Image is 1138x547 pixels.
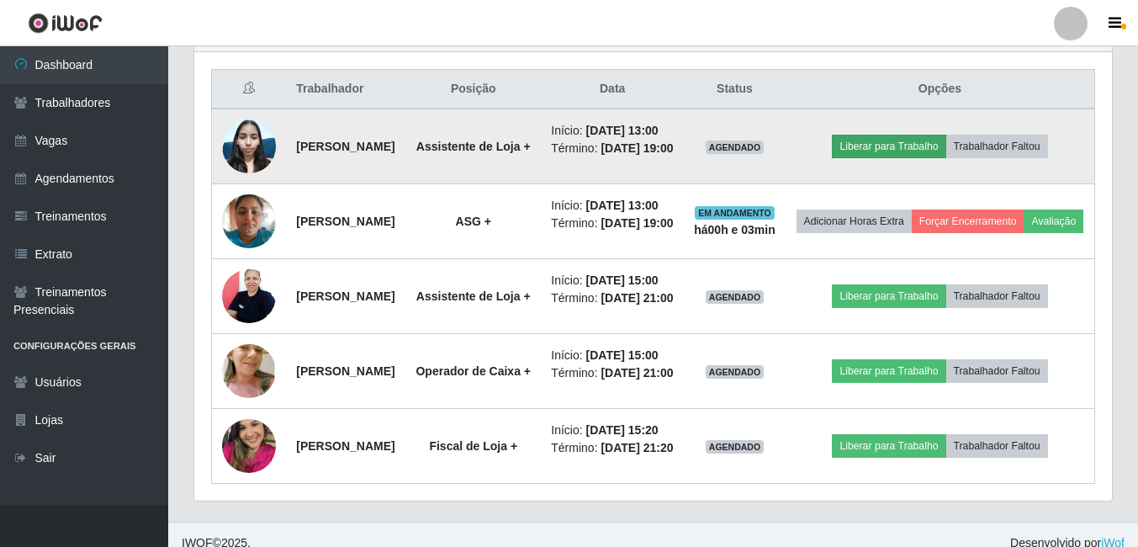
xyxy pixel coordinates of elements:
[832,359,945,383] button: Liberar para Trabalho
[706,365,765,379] span: AGENDADO
[1024,210,1083,233] button: Avaliação
[416,289,531,303] strong: Assistente de Loja +
[786,70,1095,109] th: Opções
[296,364,394,378] strong: [PERSON_NAME]
[551,122,674,140] li: Início:
[946,284,1048,308] button: Trabalhador Faltou
[28,13,103,34] img: CoreUI Logo
[296,215,394,228] strong: [PERSON_NAME]
[586,273,659,287] time: [DATE] 15:00
[551,364,674,382] li: Término:
[551,347,674,364] li: Início:
[551,197,674,215] li: Início:
[551,422,674,439] li: Início:
[416,140,531,153] strong: Assistente de Loja +
[912,210,1024,233] button: Forçar Encerramento
[832,284,945,308] button: Liberar para Trabalho
[456,215,491,228] strong: ASG +
[551,289,674,307] li: Término:
[586,124,659,137] time: [DATE] 13:00
[684,70,786,109] th: Status
[694,223,775,236] strong: há 00 h e 03 min
[416,364,531,378] strong: Operador de Caixa +
[222,398,276,494] img: 1705685988948.jpeg
[551,439,674,457] li: Término:
[601,441,673,454] time: [DATE] 21:20
[222,321,276,422] img: 1752702642595.jpeg
[551,272,674,289] li: Início:
[695,206,775,220] span: EM ANDAMENTO
[551,140,674,157] li: Término:
[222,185,276,257] img: 1754408841628.jpeg
[706,290,765,304] span: AGENDADO
[706,141,765,154] span: AGENDADO
[601,291,673,305] time: [DATE] 21:00
[296,439,394,453] strong: [PERSON_NAME]
[541,70,684,109] th: Data
[586,348,659,362] time: [DATE] 15:00
[296,140,394,153] strong: [PERSON_NAME]
[946,135,1048,158] button: Trabalhador Faltou
[946,359,1048,383] button: Trabalhador Faltou
[429,439,517,453] strong: Fiscal de Loja +
[296,289,394,303] strong: [PERSON_NAME]
[222,110,276,182] img: 1728943951553.jpeg
[706,440,765,454] span: AGENDADO
[551,215,674,232] li: Término:
[601,366,673,380] time: [DATE] 21:00
[222,260,276,332] img: 1705883176470.jpeg
[405,70,541,109] th: Posição
[832,434,945,458] button: Liberar para Trabalho
[601,141,673,155] time: [DATE] 19:00
[601,216,673,230] time: [DATE] 19:00
[586,423,659,437] time: [DATE] 15:20
[586,199,659,212] time: [DATE] 13:00
[946,434,1048,458] button: Trabalhador Faltou
[797,210,912,233] button: Adicionar Horas Extra
[286,70,405,109] th: Trabalhador
[832,135,945,158] button: Liberar para Trabalho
